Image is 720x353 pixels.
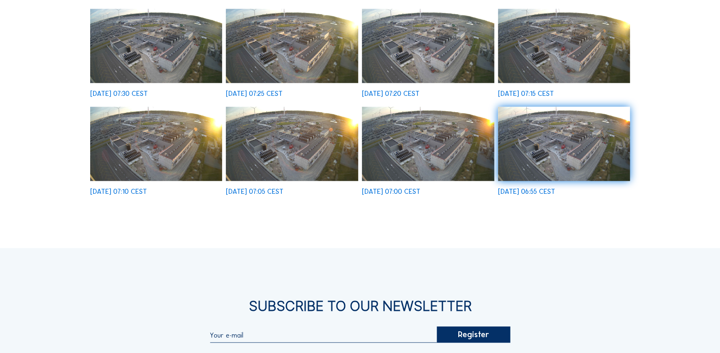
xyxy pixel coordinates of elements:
[226,90,283,97] div: [DATE] 07:25 CEST
[90,9,222,83] img: image_52791519
[90,299,630,313] div: Subscribe to our newsletter
[362,90,419,97] div: [DATE] 07:20 CEST
[226,9,358,83] img: image_52791380
[498,107,630,181] img: image_52790538
[498,90,554,97] div: [DATE] 07:15 CEST
[210,331,437,339] input: Your e-mail
[437,326,510,343] div: Register
[90,188,147,195] div: [DATE] 07:10 CEST
[362,9,494,83] img: image_52791239
[362,188,420,195] div: [DATE] 07:00 CEST
[498,9,630,83] img: image_52791098
[90,107,222,181] img: image_52790963
[362,107,494,181] img: image_52790683
[226,107,358,181] img: image_52790823
[90,90,148,97] div: [DATE] 07:30 CEST
[498,188,555,195] div: [DATE] 06:55 CEST
[226,188,283,195] div: [DATE] 07:05 CEST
